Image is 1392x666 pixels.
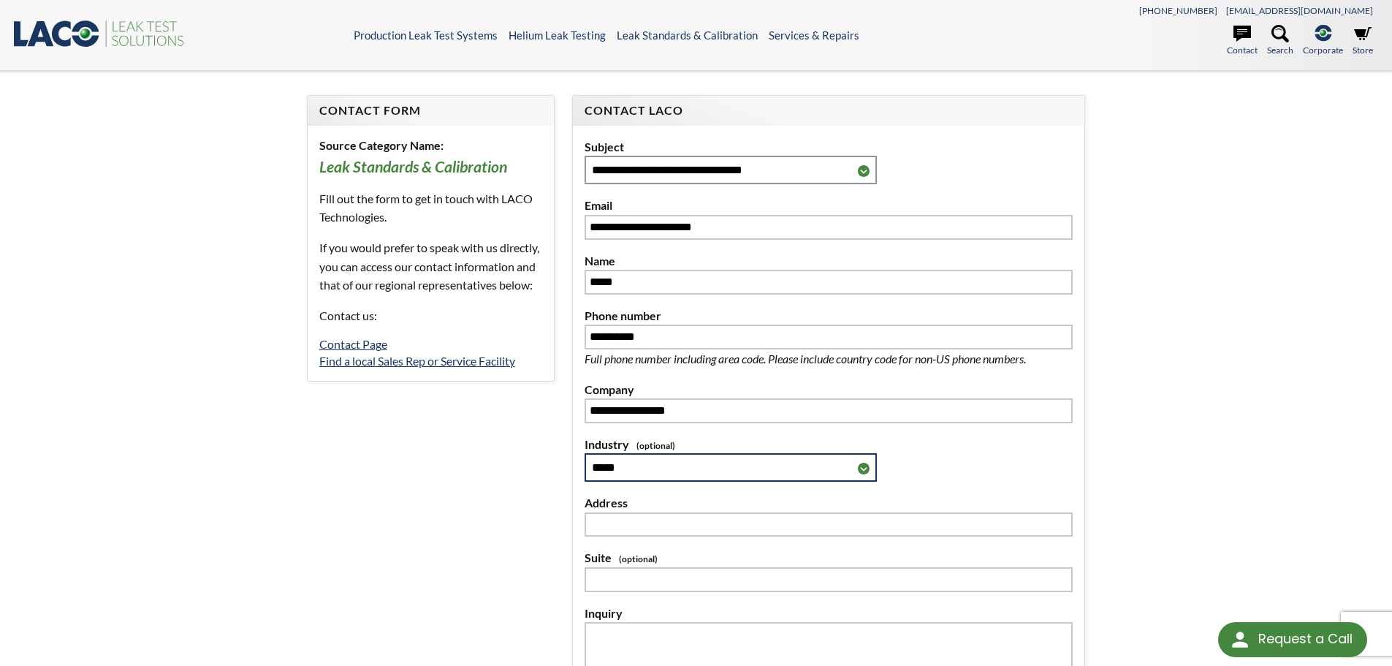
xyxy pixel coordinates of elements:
label: Name [585,251,1073,270]
label: Phone number [585,306,1073,325]
label: Inquiry [585,604,1073,623]
a: Search [1267,25,1293,57]
p: If you would prefer to speak with us directly, you can access our contact information and that of... [319,238,542,295]
label: Suite [585,548,1073,567]
div: Request a Call [1218,622,1367,657]
h3: Leak Standards & Calibration [319,157,542,178]
p: Contact us: [319,306,542,325]
a: Store [1353,25,1373,57]
label: Address [585,493,1073,512]
b: Source Category Name: [319,138,444,152]
label: Subject [585,137,1073,156]
a: Leak Standards & Calibration [617,29,758,42]
div: Request a Call [1258,622,1353,656]
p: Fill out the form to get in touch with LACO Technologies. [319,189,542,227]
a: Helium Leak Testing [509,29,606,42]
img: round button [1228,628,1252,651]
span: Corporate [1303,43,1343,57]
label: Company [585,380,1073,399]
label: Email [585,196,1073,215]
a: Contact [1227,25,1258,57]
a: Production Leak Test Systems [354,29,498,42]
a: Find a local Sales Rep or Service Facility [319,354,515,368]
h4: Contact Form [319,103,542,118]
h4: Contact LACO [585,103,1073,118]
a: Contact Page [319,337,387,351]
p: Full phone number including area code. Please include country code for non-US phone numbers. [585,349,1073,368]
a: [EMAIL_ADDRESS][DOMAIN_NAME] [1226,5,1373,16]
label: Industry [585,435,1073,454]
a: Services & Repairs [769,29,859,42]
a: [PHONE_NUMBER] [1139,5,1217,16]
